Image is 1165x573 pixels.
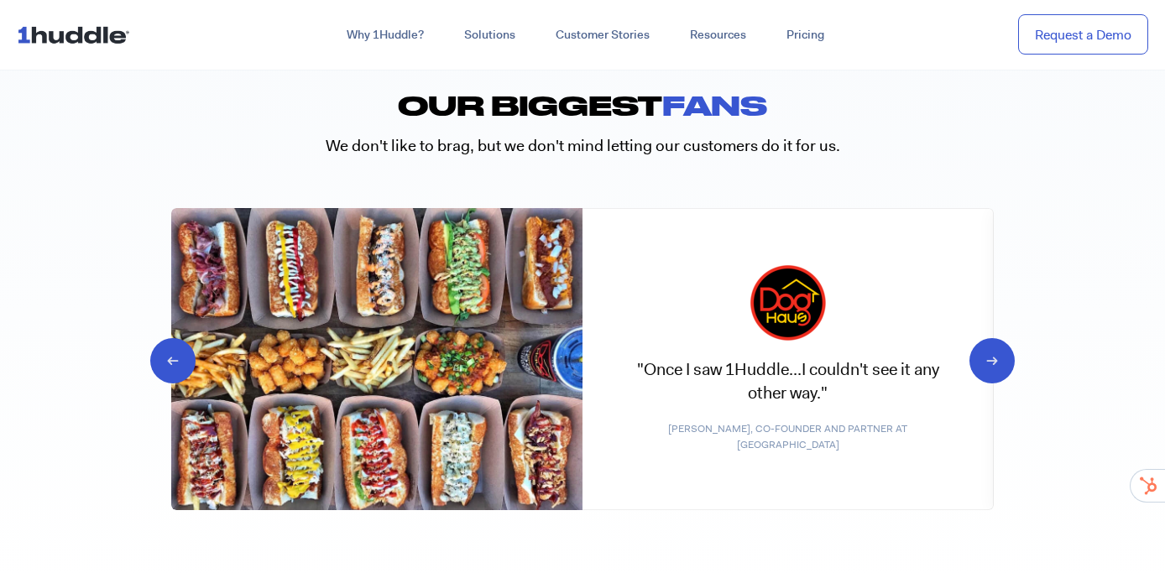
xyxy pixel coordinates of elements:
[171,135,994,158] p: We don't like to brag, but we don't mind letting our customers do it for us.
[171,208,582,510] img: Hagop Giragossian, Co-Founder and Partner at Dog Haus
[616,265,959,404] div: "Once I saw 1Huddle...I couldn't see it any other way."
[750,265,826,341] img: Dog-Haus.png
[327,20,444,50] a: Why 1Huddle?
[616,421,959,452] span: [PERSON_NAME], Co-Founder and Partner at [GEOGRAPHIC_DATA]
[180,351,196,367] div: Previous slide
[766,20,844,50] a: Pricing
[444,20,535,50] a: Solutions
[969,351,985,367] div: Next slide
[17,18,137,50] img: ...
[535,20,670,50] a: Customer Stories
[1018,14,1148,55] a: Request a Demo
[171,92,994,118] h2: Our biggest
[662,89,767,121] span: fans
[670,20,766,50] a: Resources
